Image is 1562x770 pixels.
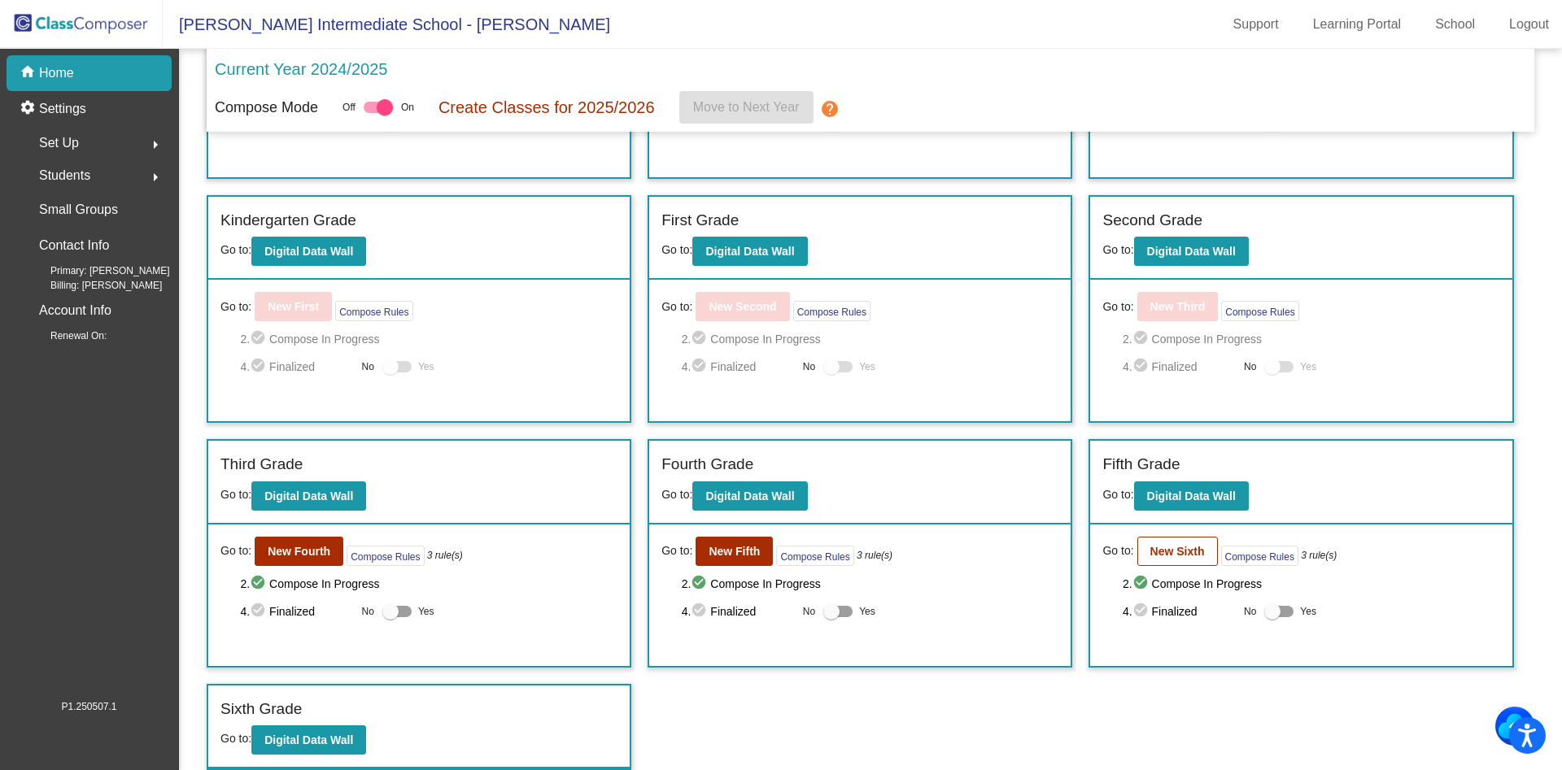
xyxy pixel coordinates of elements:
[39,63,74,83] p: Home
[220,698,302,721] label: Sixth Grade
[39,198,118,221] p: Small Groups
[1221,546,1298,566] button: Compose Rules
[20,99,39,119] mat-icon: settings
[696,292,789,321] button: New Second
[693,100,800,114] span: Move to Next Year
[240,357,353,376] span: 4. Finalized
[39,99,86,119] p: Settings
[696,537,773,566] button: New Fifth
[220,243,251,256] span: Go to:
[1134,237,1249,266] button: Digital Data Wall
[240,574,617,594] span: 2. Compose In Progress
[362,604,374,619] span: No
[418,602,434,621] span: Yes
[250,574,269,594] mat-icon: check_circle
[146,167,165,187] mat-icon: arrow_right
[1150,545,1205,558] b: New Sixth
[1137,537,1218,566] button: New Sixth
[1102,488,1133,501] span: Go to:
[1137,292,1219,321] button: New Third
[427,548,463,563] i: 3 rule(s)
[692,481,807,511] button: Digital Data Wall
[1244,359,1256,374] span: No
[1132,602,1152,621] mat-icon: check_circle
[20,63,39,83] mat-icon: home
[215,57,387,81] p: Current Year 2024/2025
[661,209,739,233] label: First Grade
[1123,602,1236,621] span: 4. Finalized
[1300,357,1316,376] span: Yes
[1300,602,1316,621] span: Yes
[1422,11,1488,37] a: School
[220,209,356,233] label: Kindergarten Grade
[1220,11,1292,37] a: Support
[39,234,109,257] p: Contact Info
[250,329,269,349] mat-icon: check_circle
[682,602,795,621] span: 4. Finalized
[661,542,692,559] span: Go to:
[709,545,760,558] b: New Fifth
[220,488,251,501] span: Go to:
[1496,11,1562,37] a: Logout
[250,357,269,376] mat-icon: check_circle
[251,237,366,266] button: Digital Data Wall
[220,542,251,559] span: Go to:
[255,537,343,566] button: New Fourth
[1134,481,1249,511] button: Digital Data Wall
[691,602,710,621] mat-icon: check_circle
[39,132,79,154] span: Set Up
[661,298,692,315] span: Go to:
[661,243,692,256] span: Go to:
[820,99,840,119] mat-icon: help
[1123,357,1236,376] span: 4. Finalized
[709,300,776,313] b: New Second
[682,357,795,376] span: 4. Finalized
[39,299,111,322] p: Account Info
[24,328,107,343] span: Renewal On:
[691,329,710,349] mat-icon: check_circle
[146,135,165,154] mat-icon: arrow_right
[1221,301,1298,321] button: Compose Rules
[264,733,353,746] b: Digital Data Wall
[857,548,892,563] i: 3 rule(s)
[705,245,794,258] b: Digital Data Wall
[347,546,424,566] button: Compose Rules
[362,359,374,374] span: No
[1102,209,1202,233] label: Second Grade
[163,11,610,37] span: [PERSON_NAME] Intermediate School - [PERSON_NAME]
[39,164,90,187] span: Students
[691,357,710,376] mat-icon: check_circle
[1132,574,1152,594] mat-icon: check_circle
[1102,542,1133,559] span: Go to:
[24,278,162,293] span: Billing: [PERSON_NAME]
[682,329,1059,349] span: 2. Compose In Progress
[240,329,617,349] span: 2. Compose In Progress
[1244,604,1256,619] span: No
[1102,298,1133,315] span: Go to:
[859,357,875,376] span: Yes
[264,489,353,502] b: Digital Data Wall
[803,604,815,619] span: No
[215,97,318,119] p: Compose Mode
[1123,329,1500,349] span: 2. Compose In Progress
[859,602,875,621] span: Yes
[418,357,434,376] span: Yes
[1147,489,1236,502] b: Digital Data Wall
[401,100,414,115] span: On
[220,298,251,315] span: Go to:
[1150,300,1206,313] b: New Third
[691,574,710,594] mat-icon: check_circle
[343,100,356,115] span: Off
[1123,574,1500,594] span: 2. Compose In Progress
[335,301,412,321] button: Compose Rules
[250,602,269,621] mat-icon: check_circle
[268,545,330,558] b: New Fourth
[1102,453,1180,476] label: Fifth Grade
[692,237,807,266] button: Digital Data Wall
[255,292,332,321] button: New First
[661,453,753,476] label: Fourth Grade
[220,453,303,476] label: Third Grade
[251,725,366,755] button: Digital Data Wall
[1300,11,1415,37] a: Learning Portal
[251,481,366,511] button: Digital Data Wall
